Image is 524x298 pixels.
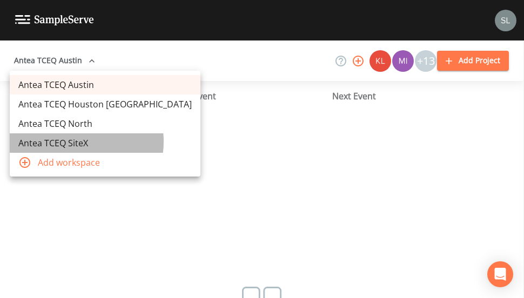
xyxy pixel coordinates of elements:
[10,133,200,153] a: Antea TCEQ SiteX
[487,261,513,287] div: Open Intercom Messenger
[10,75,200,94] a: Antea TCEQ Austin
[10,94,200,114] a: Antea TCEQ Houston [GEOGRAPHIC_DATA]
[10,114,200,133] a: Antea TCEQ North
[38,156,192,169] span: Add workspace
